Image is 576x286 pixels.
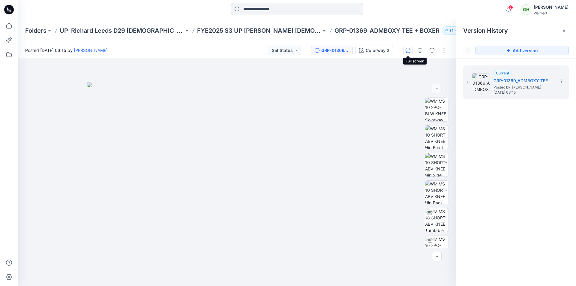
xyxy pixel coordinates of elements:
[311,46,353,55] button: GRP-01369_ADMBOXY TEE + BOXER
[415,46,425,55] button: Details
[442,26,461,35] button: 31
[25,47,108,53] span: Posted [DATE] 03:15 by
[508,5,513,10] span: 2
[493,77,553,84] h5: GRP-01369_ADMBOXY TEE + BOXER
[493,84,553,90] span: Posted by: Suresh Perera
[467,80,469,85] span: 1.
[449,27,453,34] p: 31
[493,90,553,95] span: [DATE] 03:15
[425,153,448,176] img: WM MS 10 SHORT-ABV KNEE Hip Side 1 wo Avatar
[366,47,389,54] div: Colorway 2
[425,125,448,149] img: WM MS 10 SHORT-ABV KNEE Hip Front wo Avatar
[60,26,184,35] a: UP_Richard Leeds D29 [DEMOGRAPHIC_DATA] License Sleep
[463,46,473,55] button: Show Hidden Versions
[496,71,509,75] span: Current
[334,26,439,35] p: GRP-01369_ADMBOXY TEE + BOXER
[534,4,568,11] div: [PERSON_NAME]
[472,73,490,91] img: GRP-01369_ADMBOXY TEE + BOXER
[534,11,568,15] div: Walmart
[425,208,448,232] img: WM MS 10 SHORT-ABV KNEE Turntable with Avatar
[74,48,108,53] a: [PERSON_NAME]
[475,46,569,55] button: Add version
[425,181,448,204] img: WM MS 10 SHORT-ABV KNEE Hip Back wo Avatar
[425,98,448,121] img: WM MS 10 2PC-BLW KNEE Colorway wo Avatar
[321,47,349,54] div: GRP-01369_ADMBOXY TEE + BOXER
[520,4,531,15] div: GH
[25,26,46,35] a: Folders
[197,26,321,35] a: FYE2025 S3 UP [PERSON_NAME] [DEMOGRAPHIC_DATA] License Sleep Board
[355,46,393,55] button: Colorway 2
[463,27,508,34] span: Version History
[562,28,566,33] button: Close
[425,236,448,259] img: WM MS 10 2PC-BLW KNEE Turntable with Avatar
